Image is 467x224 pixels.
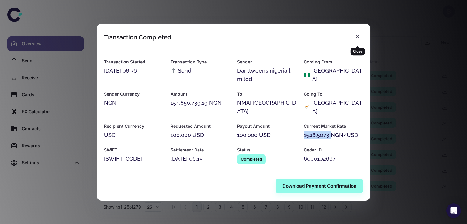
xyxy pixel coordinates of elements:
[237,156,266,162] span: Completed
[171,147,230,153] h6: Settlement Date
[304,59,363,65] h6: Coming From
[312,99,363,116] div: [GEOGRAPHIC_DATA]
[237,91,296,97] h6: To
[237,99,296,116] div: NMAI [GEOGRAPHIC_DATA]
[104,123,163,130] h6: Recipient Currency
[104,91,163,97] h6: Sender Currency
[104,99,163,107] div: NGN
[276,179,363,193] button: Download Payment Confirmation
[237,147,296,153] h6: Status
[312,66,363,83] div: [GEOGRAPHIC_DATA]
[104,66,163,75] div: [DATE] 08:36
[304,147,363,153] h6: Cedar ID
[171,59,230,65] h6: Transaction Type
[171,131,230,139] div: 100,000 USD
[104,59,163,65] h6: Transaction Started
[171,91,230,97] h6: Amount
[104,34,171,41] div: Transaction Completed
[351,48,365,55] div: Close
[171,123,230,130] h6: Requested Amount
[237,131,296,139] div: 100,000 USD
[446,203,461,218] div: Open Intercom Messenger
[171,154,230,163] div: [DATE] 06:15
[171,66,191,75] span: Send
[104,131,163,139] div: USD
[304,91,363,97] h6: Going To
[237,66,296,83] div: Dariltweens nigeria limited
[237,123,296,130] h6: Payout Amount
[304,154,363,163] div: 6000102667
[304,131,363,139] div: 1546.5073 NGN/USD
[104,154,163,163] div: [SWIFT_CODE]
[304,123,363,130] h6: Current Market Rate
[171,99,230,107] div: 154,650,739.19 NGN
[237,59,296,65] h6: Sender
[104,147,163,153] h6: SWIFT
